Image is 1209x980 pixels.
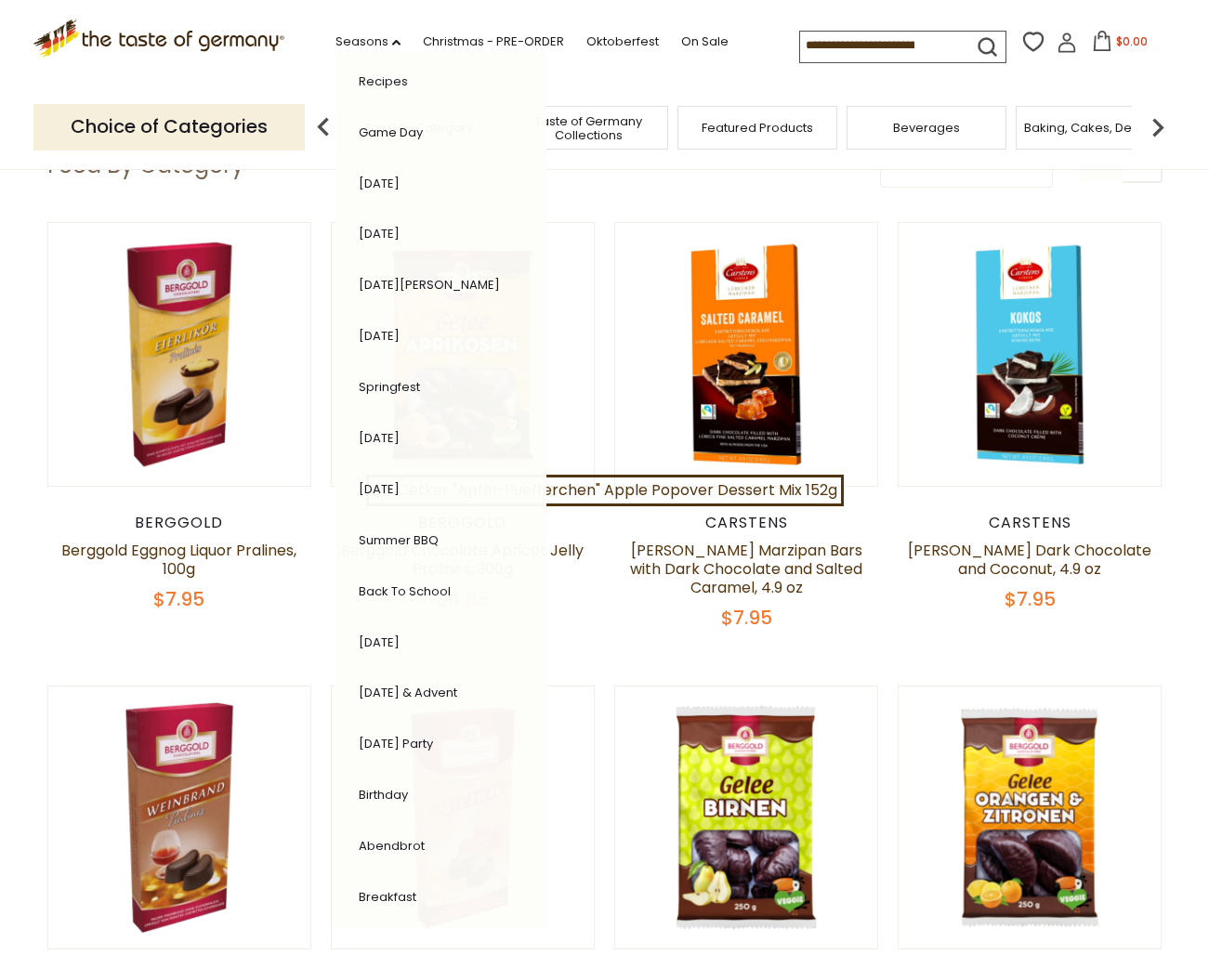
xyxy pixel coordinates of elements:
a: Berggold Eggnog Liquor Pralines, 100g [61,540,296,580]
img: Carstens Luebecker Marzipan Bars with Dark Chocolate and Salted Caramel, 4.9 oz [615,223,878,486]
div: Carstens [898,514,1163,532]
img: Carstens Luebecker Dark Chocolate and Coconut, 4.9 oz [899,223,1162,486]
a: Dr. Oetker "Apfel-Puefferchen" Apple Popover Dessert Mix 152g [366,475,844,506]
span: $7.95 [1005,586,1056,612]
img: Berggold Chocolate Pear "Jelly Pralines" , 300g [615,686,878,949]
a: Christmas - PRE-ORDER [423,32,564,52]
p: Choice of Categories [33,104,305,150]
button: $0.00 [1081,31,1160,59]
img: next arrow [1139,109,1176,146]
span: $0.00 [1116,33,1148,49]
div: Carstens [614,514,879,532]
a: Beverages [893,121,960,135]
img: Berggold Eggnog Liquor Pralines, 100g [48,223,311,486]
a: [DATE] [359,429,400,447]
a: [DATE] [359,225,400,242]
a: [DATE] [359,634,400,651]
a: Oktoberfest [586,32,659,52]
a: Seasons [335,32,401,52]
a: On Sale [681,32,729,52]
h1: Food By Category [47,151,244,179]
div: Berggold [331,514,596,532]
a: [DATE] [359,327,400,345]
a: Birthday [359,786,408,804]
a: Baking, Cakes, Desserts [1024,121,1168,135]
a: Springfest [359,378,420,396]
span: $7.95 [153,586,204,612]
a: [DATE][PERSON_NAME] [359,276,500,294]
a: Breakfast [359,888,416,906]
a: Game Day [359,124,423,141]
a: Featured Products [702,121,813,135]
a: [DATE] Party [359,735,433,752]
a: Taste of Germany Collections [514,114,663,142]
div: Berggold [47,514,312,532]
a: [DATE] & Advent [359,684,457,701]
span: $7.95 [721,605,772,631]
a: [PERSON_NAME] Dark Chocolate and Coconut, 4.9 oz [908,540,1151,580]
img: Berggold Chocolate Orange and Lemon "Jelly Pralines", 250g [899,686,1162,949]
img: Berggold "Alte Liebe" Cream-Filled Praline Assortment, 100g [332,686,595,949]
a: [PERSON_NAME] Marzipan Bars with Dark Chocolate and Salted Caramel, 4.9 oz [630,540,862,598]
img: Berggold Thuringian Brandy-Cream Filled Pralines, 100g [48,686,311,949]
a: Back to School [359,582,451,600]
a: Summer BBQ [359,531,439,549]
img: Berggold Chocolate Apricot Jelly Pralines, 300g [332,223,595,486]
a: Recipes [359,72,408,90]
a: [DATE] [359,175,400,192]
a: Abendbrot [359,837,425,855]
img: previous arrow [305,109,342,146]
a: [DATE] [359,480,400,498]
